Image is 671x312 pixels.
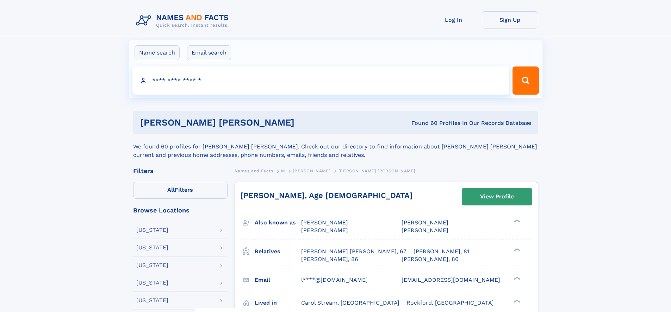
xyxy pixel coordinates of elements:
[140,118,353,127] h1: [PERSON_NAME] [PERSON_NAME]
[133,134,538,159] div: We found 60 profiles for [PERSON_NAME] [PERSON_NAME]. Check out our directory to find information...
[187,45,231,60] label: Email search
[133,11,235,30] img: Logo Names and Facts
[293,166,330,175] a: [PERSON_NAME]
[301,227,348,234] span: [PERSON_NAME]
[136,298,168,303] div: [US_STATE]
[255,297,301,309] h3: Lived in
[425,11,482,28] a: Log In
[512,276,521,280] div: ❯
[281,166,285,175] a: M
[167,186,175,193] span: All
[480,189,514,205] div: View Profile
[462,188,532,205] a: View Profile
[301,248,406,255] a: [PERSON_NAME] [PERSON_NAME], 67
[402,219,448,226] span: [PERSON_NAME]
[136,262,168,268] div: [US_STATE]
[136,227,168,233] div: [US_STATE]
[301,219,348,226] span: [PERSON_NAME]
[293,168,330,173] span: [PERSON_NAME]
[135,45,180,60] label: Name search
[338,168,415,173] span: [PERSON_NAME] [PERSON_NAME]
[402,276,500,283] span: [EMAIL_ADDRESS][DOMAIN_NAME]
[301,299,399,306] span: Carol Stream, [GEOGRAPHIC_DATA]
[301,255,358,263] a: [PERSON_NAME], 86
[133,168,228,174] div: Filters
[512,219,521,223] div: ❯
[133,207,228,214] div: Browse Locations
[235,166,273,175] a: Names and Facts
[132,66,510,95] input: search input
[482,11,538,28] a: Sign Up
[353,119,531,127] div: Found 60 Profiles In Our Records Database
[255,246,301,257] h3: Relatives
[512,247,521,252] div: ❯
[255,274,301,286] h3: Email
[255,217,301,229] h3: Also known as
[241,191,412,200] a: [PERSON_NAME], Age [DEMOGRAPHIC_DATA]
[512,299,521,303] div: ❯
[136,245,168,250] div: [US_STATE]
[402,255,459,263] a: [PERSON_NAME], 80
[414,248,469,255] a: [PERSON_NAME], 81
[281,168,285,173] span: M
[512,66,539,95] button: Search Button
[402,227,448,234] span: [PERSON_NAME]
[406,299,494,306] span: Rockford, [GEOGRAPHIC_DATA]
[133,182,228,199] label: Filters
[136,280,168,286] div: [US_STATE]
